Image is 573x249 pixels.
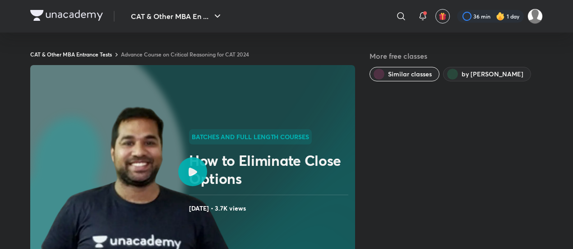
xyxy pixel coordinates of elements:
a: Advance Course on Critical Reasoning for CAT 2024 [121,51,249,58]
button: Similar classes [370,67,439,81]
img: Avinash Tibrewal [527,9,543,24]
h5: More free classes [370,51,543,61]
h2: How to Eliminate Close Options [189,151,351,188]
img: Company Logo [30,10,103,21]
a: Company Logo [30,10,103,23]
span: by Lokesh Sharma [462,70,523,79]
button: CAT & Other MBA En ... [125,7,228,25]
span: Similar classes [388,70,432,79]
button: by Lokesh Sharma [443,67,531,81]
a: CAT & Other MBA Entrance Tests [30,51,112,58]
button: avatar [435,9,450,23]
img: avatar [439,12,447,20]
h4: [DATE] • 3.7K views [189,202,351,214]
img: streak [496,12,505,21]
